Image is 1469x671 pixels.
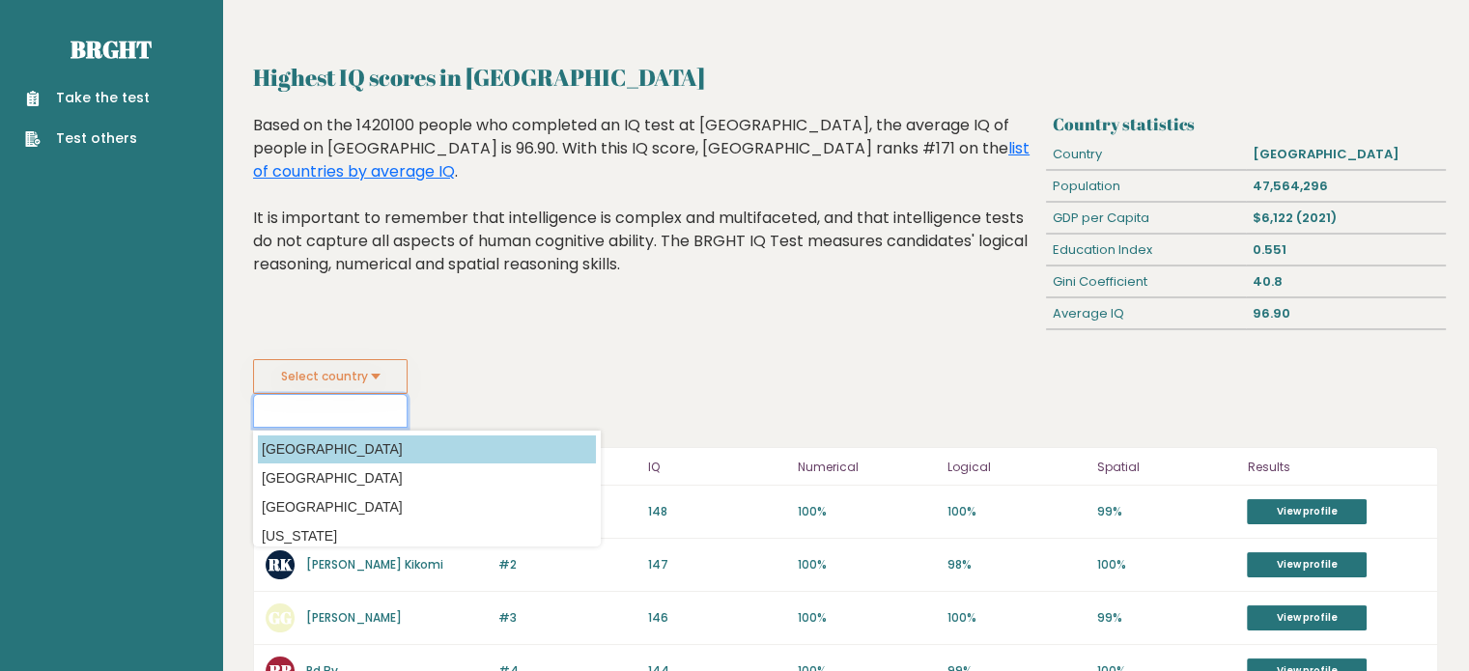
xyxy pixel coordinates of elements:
p: 148 [648,503,786,520]
a: [PERSON_NAME] Kikomi [306,556,443,573]
div: Country [1046,139,1246,170]
option: [US_STATE] [258,522,596,550]
p: IQ [648,456,786,479]
a: list of countries by average IQ [253,137,1030,182]
div: Education Index [1046,235,1246,266]
p: Results [1247,456,1426,479]
a: View profile [1247,499,1367,524]
a: [PERSON_NAME] [306,609,402,626]
div: Average IQ [1046,298,1246,329]
text: RK [268,553,293,575]
option: [GEOGRAPHIC_DATA] [258,435,596,463]
p: 147 [648,556,786,573]
option: [GEOGRAPHIC_DATA] [258,464,596,492]
p: Logical [947,456,1086,479]
p: 98% [947,556,1086,573]
a: View profile [1247,605,1367,630]
a: Brght [71,34,152,65]
div: 96.90 [1246,298,1446,329]
p: #2 [498,556,636,573]
input: Select your country [253,394,408,428]
a: View profile [1247,552,1367,577]
p: Numerical [798,456,936,479]
option: [GEOGRAPHIC_DATA] [258,493,596,521]
p: 100% [947,609,1086,627]
button: Select country [253,359,408,394]
p: 99% [1097,609,1235,627]
div: Gini Coefficient [1046,266,1246,297]
p: 100% [798,556,936,573]
p: 99% [1097,503,1235,520]
p: 100% [798,503,936,520]
div: $6,122 (2021) [1246,203,1446,234]
p: 100% [1097,556,1235,573]
p: Spatial [1097,456,1235,479]
div: Population [1046,171,1246,202]
h3: Country statistics [1053,114,1438,134]
a: Take the test [25,88,150,108]
div: [GEOGRAPHIC_DATA] [1246,139,1446,170]
h2: Highest IQ scores in [GEOGRAPHIC_DATA] [253,60,1438,95]
p: 100% [947,503,1086,520]
p: 146 [648,609,786,627]
text: GG [268,606,292,629]
p: #3 [498,609,636,627]
p: 100% [798,609,936,627]
a: Test others [25,128,150,149]
div: 40.8 [1246,266,1446,297]
div: 0.551 [1246,235,1446,266]
div: Based on the 1420100 people who completed an IQ test at [GEOGRAPHIC_DATA], the average IQ of peop... [253,114,1038,305]
div: GDP per Capita [1046,203,1246,234]
div: 47,564,296 [1246,171,1446,202]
